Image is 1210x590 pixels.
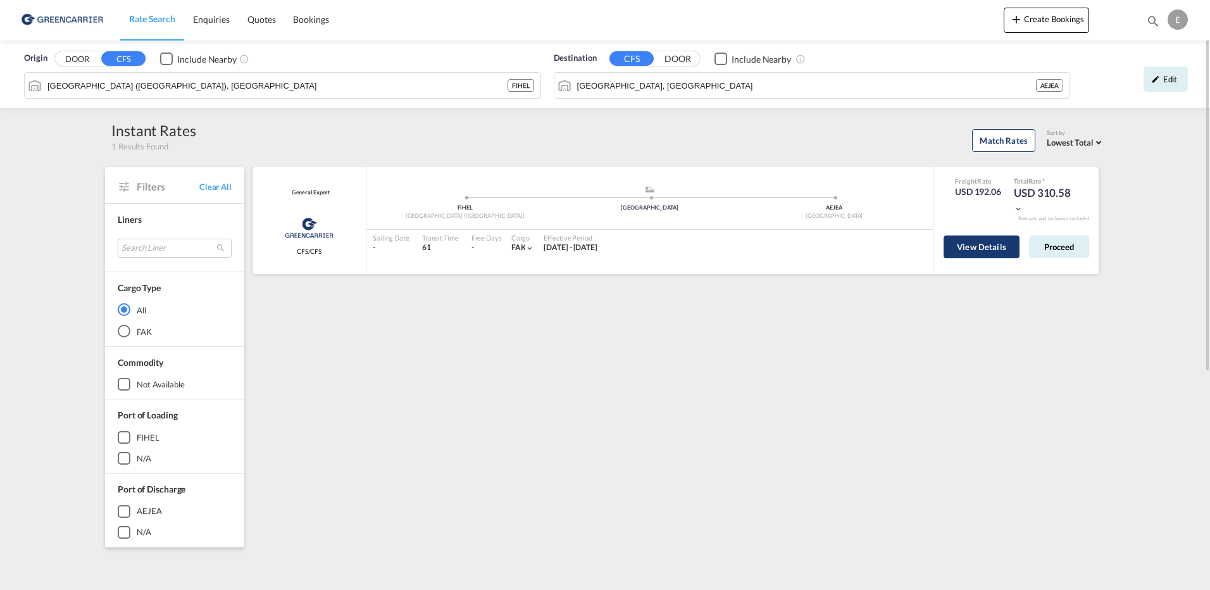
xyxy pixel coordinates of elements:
span: Rate Search [129,13,175,24]
div: FIHEL [373,204,558,212]
md-checkbox: FIHEL [118,431,232,444]
div: not available [137,379,185,390]
div: Freight Rate [955,177,1001,185]
button: DOOR [656,52,700,66]
button: icon-plus 400-fgCreate Bookings [1004,8,1089,33]
span: Liners [118,214,141,225]
button: DOOR [55,52,99,66]
button: View Details [944,235,1020,258]
md-icon: icon-pencil [1151,75,1160,84]
md-checkbox: AEJEA [118,505,232,518]
div: E [1168,9,1188,30]
div: - [471,242,474,253]
input: Search by Port [47,76,508,95]
md-radio-button: FAK [118,325,232,337]
div: icon-magnify [1146,14,1160,33]
button: CFS [609,51,654,66]
md-checkbox: Checkbox No Ink [160,52,237,65]
md-icon: icon-magnify [1146,14,1160,28]
md-icon: Unchecked: Ignores neighbouring ports when fetching rates.Checked : Includes neighbouring ports w... [239,54,249,64]
img: 176147708aff11ef8735f72d97dca5a8.png [19,6,104,34]
span: General Export [289,189,330,197]
img: Greencarrier Consolidators [281,212,337,244]
span: [DATE] - [DATE] [544,242,597,252]
span: CFS/CFS [297,247,321,256]
span: Origin [24,52,47,65]
span: Enquiries [193,14,230,25]
span: Filters [137,180,199,194]
span: Bookings [293,14,328,25]
div: Effective Period [544,233,597,242]
md-checkbox: Checkbox No Ink [714,52,791,65]
div: N/A [137,453,151,464]
div: USD 192.06 [955,185,1001,198]
span: Lowest Total [1047,137,1094,147]
div: FIHEL [137,432,159,443]
div: Instant Rates [111,120,196,141]
div: Free Days [471,233,502,242]
input: Search by Port [577,76,1036,95]
span: Commodity [118,357,163,368]
div: Contract / Rate Agreement / Tariff / Spot Pricing Reference Number: General Export [289,189,330,197]
div: Sort by [1047,129,1105,137]
md-select: Select: Lowest Total [1047,134,1105,149]
div: Include Nearby [177,53,237,66]
div: Include Nearby [732,53,791,66]
div: 61 [422,242,459,253]
div: Remark and Inclusion included [1009,215,1099,222]
span: Port of Discharge [118,484,185,494]
span: FAK [511,242,526,252]
md-icon: icon-chevron-down [1014,204,1023,213]
button: Match Rates [972,129,1035,152]
div: Total Rate [1014,177,1077,185]
div: AEJEA [1036,79,1064,92]
div: FIHEL [508,79,534,92]
md-checkbox: N/A [118,452,232,465]
div: AEJEA [742,204,926,212]
span: Subject to Remarks [1041,177,1045,185]
md-input-container: Jebel Ali, AEJEA [554,73,1070,98]
div: icon-pencilEdit [1144,66,1188,92]
div: Cargo [511,233,535,242]
div: N/A [137,526,151,537]
div: Sailing Date [373,233,409,242]
button: CFS [101,51,146,66]
md-icon: assets/icons/custom/ship-fill.svg [642,186,658,192]
md-icon: icon-plus 400-fg [1009,11,1024,27]
span: 1 Results Found [111,141,168,152]
div: 01 Oct 2025 - 31 Oct 2025 [544,242,597,253]
div: [GEOGRAPHIC_DATA] [558,204,742,212]
button: Proceed [1029,235,1089,258]
span: Port of Loading [118,410,178,420]
div: Transit Time [422,233,459,242]
div: [GEOGRAPHIC_DATA] [742,212,926,220]
div: Cargo Type [118,282,161,294]
span: Clear All [199,181,232,192]
span: Quotes [247,14,275,25]
div: - [373,242,409,253]
md-checkbox: N/A [118,526,232,539]
div: AEJEA [137,505,162,517]
md-icon: Unchecked: Ignores neighbouring ports when fetching rates.Checked : Includes neighbouring ports w... [795,54,806,64]
div: [GEOGRAPHIC_DATA] ([GEOGRAPHIC_DATA]) [373,212,558,220]
span: Destination [554,52,597,65]
md-icon: icon-chevron-down [525,244,534,253]
div: USD 310.58 [1014,185,1077,216]
md-input-container: Helsingfors (Helsinki), FIHEL [25,73,540,98]
md-radio-button: All [118,303,232,316]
